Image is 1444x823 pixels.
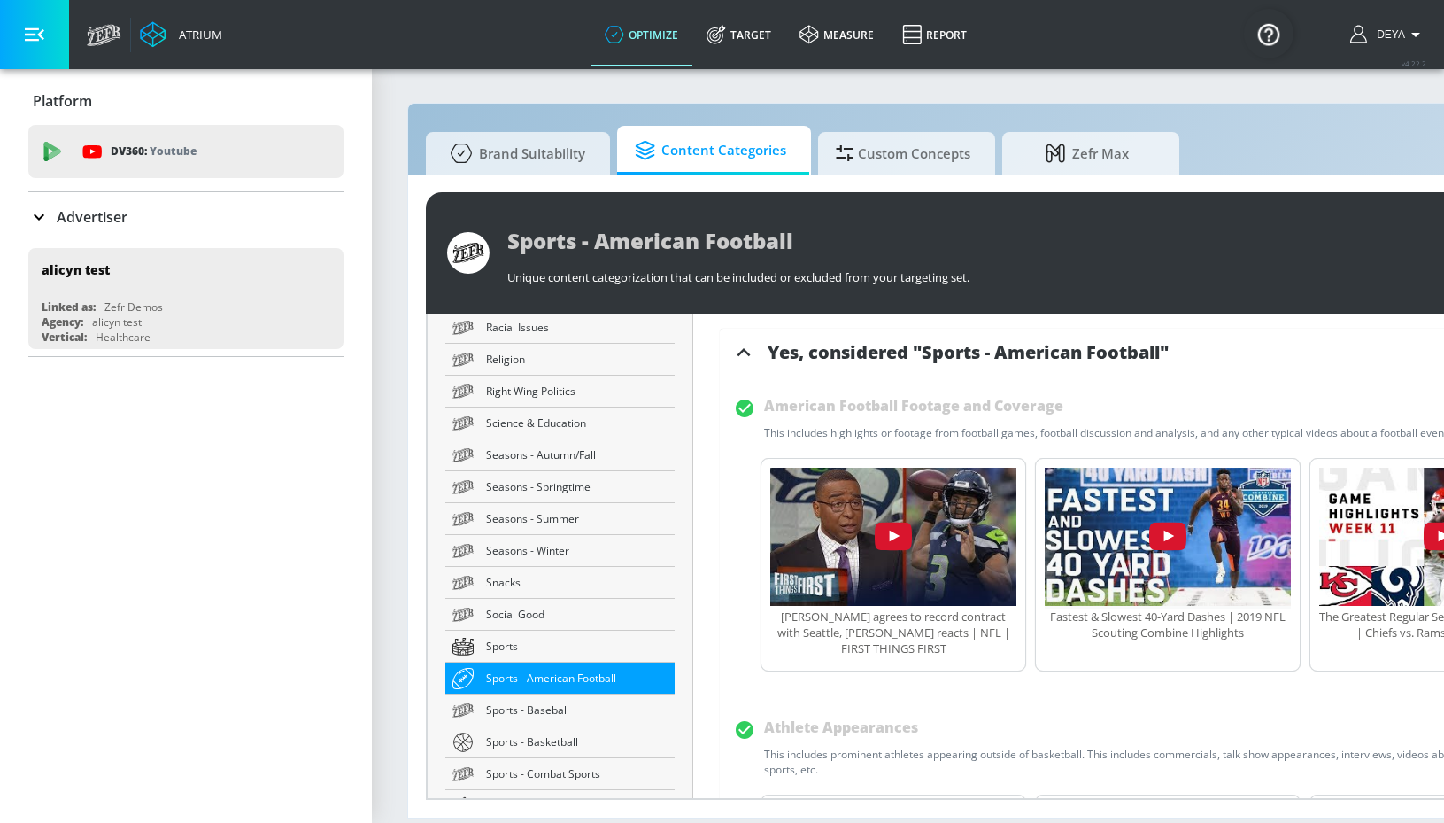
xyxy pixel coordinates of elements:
a: Seasons - Springtime [445,471,675,503]
div: Platform [28,76,344,126]
div: alicyn testLinked as:Zefr DemosAgency:alicyn testVertical:Healthcare [28,248,344,349]
p: DV360: [111,142,197,161]
a: Target [692,3,785,66]
div: Advertiser [28,192,344,242]
a: Sports - Extreme Sports [445,790,675,822]
span: Sports - Combat Sports [486,765,668,783]
button: nutDiLADWuY [1045,468,1291,609]
a: Science & Education [445,408,675,439]
div: Vertical: [42,330,87,345]
span: Sports [486,637,668,656]
p: Platform [33,91,92,111]
p: Advertiser [57,207,127,227]
button: hDF4qGRQO9c [770,468,1016,609]
span: Religion [486,350,668,369]
a: Seasons - Summer [445,503,675,535]
span: Sports - Baseball [486,701,668,719]
a: Seasons - Autumn/Fall [445,439,675,471]
span: Brand Suitability [444,132,585,175]
span: Right Wing Politics [486,382,668,400]
span: v 4.22.2 [1402,58,1426,68]
span: Sports - Extreme Sports [486,796,668,815]
a: Right Wing Politics [445,376,675,408]
a: Sports - Baseball [445,695,675,726]
span: Seasons - Autumn/Fall [486,446,668,464]
a: Sports - Basketball [445,726,675,758]
div: Fastest & Slowest 40-Yard Dashes | 2019 NFL Scouting Combine Highlights [1045,609,1291,641]
span: Zefr Max [1020,132,1154,175]
img: hDF4qGRQO9c [770,468,1016,606]
div: DV360: Youtube [28,125,344,178]
button: Deya [1350,24,1426,45]
a: Sports [445,631,675,663]
img: nutDiLADWuY [1045,468,1291,606]
span: Sports - American Football [486,669,668,687]
a: Atrium [140,21,222,48]
div: Atrium [172,27,222,43]
div: Linked as: [42,299,96,314]
div: alicyn test [42,261,110,278]
a: Social Good [445,599,675,631]
a: measure [785,3,888,66]
span: Seasons - Springtime [486,477,668,496]
span: Custom Concepts [836,132,970,175]
a: optimize [591,3,692,66]
a: Snacks [445,567,675,599]
a: Racial Issues [445,312,675,344]
span: login as: deya.mansell@zefr.com [1370,28,1405,41]
span: Seasons - Summer [486,509,668,528]
span: Sports - Basketball [486,733,668,751]
div: Healthcare [96,330,151,345]
a: Sports - Combat Sports [445,758,675,790]
div: Agency: [42,314,83,330]
button: Open Resource Center [1244,9,1293,58]
span: Social Good [486,605,668,624]
a: Sports - American Football [445,663,675,695]
span: Snacks [486,573,668,592]
span: Racial Issues [486,318,668,337]
p: Youtube [150,142,197,160]
a: Religion [445,344,675,376]
div: [PERSON_NAME] agrees to record contract with Seattle, [PERSON_NAME] reacts | NFL | FIRST THINGS F... [770,609,1016,656]
span: Science & Education [486,414,668,432]
span: Seasons - Winter [486,541,668,560]
a: Seasons - Winter [445,535,675,567]
div: Zefr Demos [104,299,163,314]
span: Yes, considered "Sports - American Football" [768,340,1169,364]
a: Report [888,3,981,66]
span: Content Categories [635,129,786,172]
div: alicyn test [92,314,142,330]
